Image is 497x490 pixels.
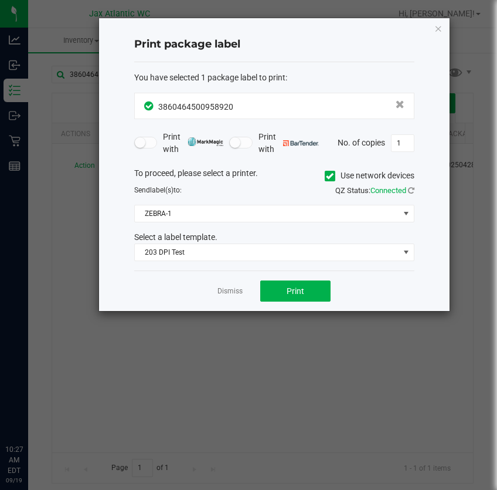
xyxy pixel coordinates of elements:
[338,137,385,147] span: No. of copies
[287,286,304,296] span: Print
[134,73,285,82] span: You have selected 1 package label to print
[125,167,423,185] div: To proceed, please select a printer.
[258,131,319,156] span: Print with
[188,137,223,146] img: mark_magic_cybra.png
[125,231,423,244] div: Select a label template.
[163,131,223,156] span: Print with
[134,37,414,52] h4: Print package label
[370,186,406,195] span: Connected
[217,286,243,296] a: Dismiss
[12,396,47,431] iframe: Resource center
[134,72,414,84] div: :
[134,186,182,194] span: Send to:
[283,140,319,146] img: bartender.png
[135,205,399,222] span: ZEBRA-1
[325,170,414,182] label: Use network devices
[335,186,414,195] span: QZ Status:
[260,281,331,302] button: Print
[144,100,155,112] span: In Sync
[150,186,173,194] span: label(s)
[135,244,399,261] span: 203 DPI Test
[158,102,233,111] span: 3860464500958920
